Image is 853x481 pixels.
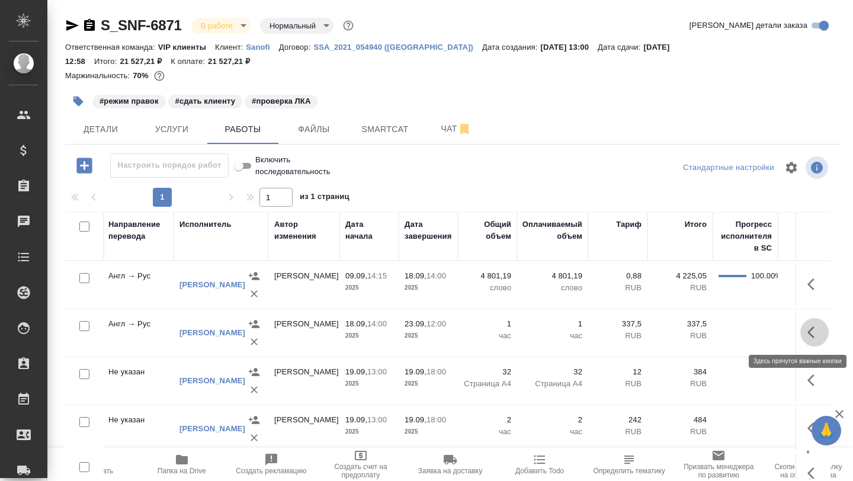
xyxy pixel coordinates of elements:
span: Детали [72,122,129,137]
p: 18.09, [345,319,367,328]
p: 23.09, [405,319,426,328]
button: Нормальный [266,21,319,31]
button: Доп статусы указывают на важность/срочность заказа [341,18,356,33]
p: [DATE] 13:00 [540,43,598,52]
p: 4 801,19 [464,270,511,282]
div: Оплачиваемый объем [522,219,582,242]
span: проверка ЛКА [243,95,319,105]
button: Назначить [245,363,263,381]
p: 14:00 [426,271,446,280]
span: Определить тематику [594,467,665,475]
p: Ответственная команда: [65,43,158,52]
p: 14:00 [367,319,387,328]
span: режим правок [91,95,167,105]
p: 2 [523,414,582,426]
button: Назначить [245,267,263,285]
p: 0,88 [594,270,642,282]
td: [PERSON_NAME] [268,312,339,354]
button: Заявка на доставку [405,448,495,481]
p: 4 801,19 [523,270,582,282]
p: 21 527,21 ₽ [208,57,259,66]
div: Автор изменения [274,219,333,242]
p: 2025 [405,378,452,390]
p: RUB [653,378,707,390]
td: [PERSON_NAME] [268,408,339,450]
button: Удалить [245,285,263,303]
p: Дата сдачи: [598,43,643,52]
p: 1 [523,318,582,330]
button: Призвать менеджера по развитию [674,448,764,481]
button: Удалить [245,333,263,351]
p: 32 [523,366,582,378]
p: 2025 [345,330,393,342]
p: 2025 [405,282,452,294]
td: Англ → Рус [102,264,174,306]
p: 12 [594,366,642,378]
p: 19.09, [405,415,426,424]
span: 🙏 [816,418,836,443]
p: 70% [133,71,151,80]
button: Папка на Drive [137,448,226,481]
span: сдать клиенту [167,95,244,105]
p: 2025 [405,426,452,438]
p: 2025 [345,426,393,438]
button: Пересчитать [47,448,137,481]
span: из 1 страниц [300,190,349,207]
button: Создать счет на предоплату [316,448,405,481]
p: 2 [464,414,511,426]
p: 13:00 [367,415,387,424]
p: 2025 [345,282,393,294]
div: Итого [685,219,707,230]
button: 🙏 [812,416,841,445]
p: 13:00 [367,367,387,376]
span: [PERSON_NAME] детали заказа [690,20,807,31]
p: час [523,426,582,438]
div: Общий объем [464,219,511,242]
p: SSA_2021_054940 ([GEOGRAPHIC_DATA]) [313,43,482,52]
button: Удалить [245,381,263,399]
td: Англ → Рус [102,312,174,354]
span: Призвать менеджера по развитию [681,463,756,479]
p: 337,5 [594,318,642,330]
td: Не указан [102,408,174,450]
p: 19.09, [345,367,367,376]
p: час [523,330,582,342]
td: [PERSON_NAME] [268,360,339,402]
div: В работе [191,18,251,34]
button: В работе [197,21,236,31]
p: слово [464,282,511,294]
div: Прогресс исполнителя в SC [719,219,772,254]
p: 18:00 [426,367,446,376]
p: 384 [653,366,707,378]
span: Работы [214,122,271,137]
p: RUB [594,426,642,438]
p: 242 [594,414,642,426]
p: Клиент: [215,43,246,52]
a: [PERSON_NAME] [179,328,245,337]
p: К оплате: [171,57,208,66]
p: Страница А4 [523,378,582,390]
button: Добавить тэг [65,88,91,114]
div: Направление перевода [108,219,168,242]
p: Маржинальность: [65,71,133,80]
div: В работе [260,18,333,34]
div: Дата начала [345,219,393,242]
p: RUB [653,282,707,294]
button: Здесь прячутся важные кнопки [800,414,829,442]
p: RUB [594,282,642,294]
p: Sanofi [246,43,279,52]
p: 1 [464,318,511,330]
span: Заявка на доставку [418,467,482,475]
div: split button [680,159,777,177]
p: #проверка ЛКА [252,95,310,107]
td: Не указан [102,360,174,402]
button: Добавить Todo [495,448,585,481]
p: 19.09, [345,415,367,424]
a: Sanofi [246,41,279,52]
div: 100.00% [751,270,772,282]
p: Дата создания: [482,43,540,52]
p: 12:00 [426,319,446,328]
p: 484 [653,414,707,426]
button: Здесь прячутся важные кнопки [800,270,829,299]
span: Папка на Drive [158,467,206,475]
